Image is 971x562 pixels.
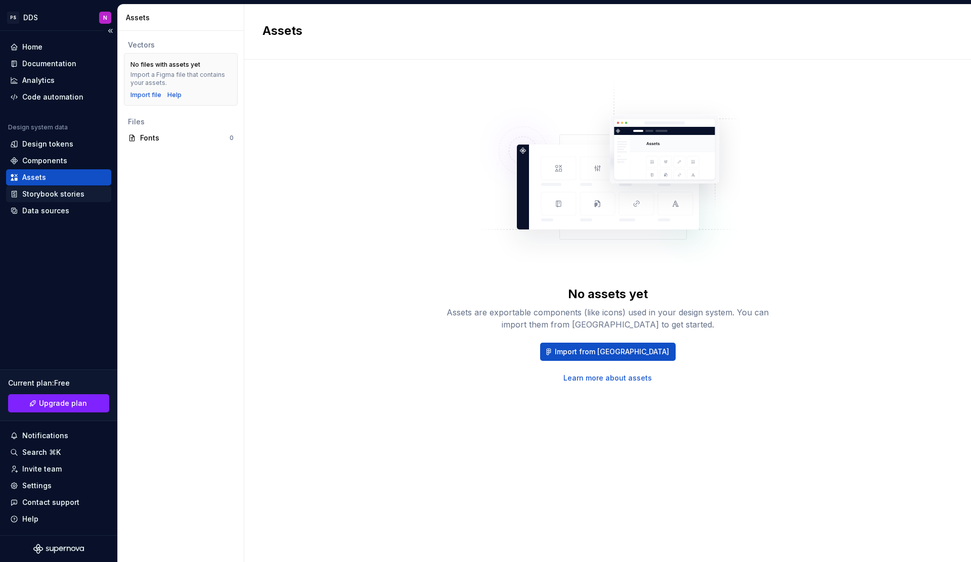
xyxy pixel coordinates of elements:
[22,42,42,52] div: Home
[568,286,648,302] div: No assets yet
[563,373,652,383] a: Learn more about assets
[6,169,111,185] a: Assets
[6,494,111,510] button: Contact support
[33,544,84,554] svg: Supernova Logo
[8,123,68,131] div: Design system data
[262,23,941,39] h2: Assets
[6,39,111,55] a: Home
[6,153,111,169] a: Components
[540,343,676,361] button: Import from [GEOGRAPHIC_DATA]
[555,347,669,357] span: Import from [GEOGRAPHIC_DATA]
[6,428,111,444] button: Notifications
[128,40,234,50] div: Vectors
[22,92,83,102] div: Code automation
[103,14,107,22] div: N
[22,75,55,85] div: Analytics
[446,306,770,331] div: Assets are exportable components (like icons) used in your design system. You can import them fro...
[130,91,161,99] button: Import file
[22,481,52,491] div: Settings
[2,7,115,28] button: PSDDSN
[7,12,19,24] div: PS
[23,13,38,23] div: DDS
[6,136,111,152] a: Design tokens
[6,461,111,477] a: Invite team
[22,464,62,474] div: Invite team
[6,444,111,460] button: Search ⌘K
[39,398,87,408] span: Upgrade plan
[128,117,234,127] div: Files
[230,134,234,142] div: 0
[126,13,240,23] div: Assets
[103,24,117,38] button: Collapse sidebar
[8,394,109,412] a: Upgrade plan
[22,497,79,507] div: Contact support
[22,139,73,149] div: Design tokens
[22,206,69,216] div: Data sources
[8,378,109,388] div: Current plan : Free
[167,91,182,99] a: Help
[22,59,76,69] div: Documentation
[6,511,111,527] button: Help
[22,447,61,457] div: Search ⌘K
[22,514,38,524] div: Help
[22,156,67,166] div: Components
[6,56,111,72] a: Documentation
[22,189,84,199] div: Storybook stories
[6,72,111,88] a: Analytics
[124,130,238,146] a: Fonts0
[130,71,231,87] div: Import a Figma file that contains your assets.
[140,133,230,143] div: Fonts
[6,478,111,494] a: Settings
[6,203,111,219] a: Data sources
[130,61,200,69] div: No files with assets yet
[6,89,111,105] a: Code automation
[22,172,46,182] div: Assets
[6,186,111,202] a: Storybook stories
[22,431,68,441] div: Notifications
